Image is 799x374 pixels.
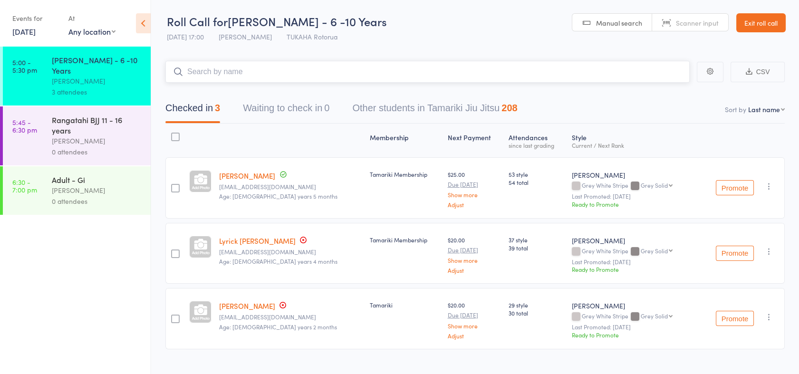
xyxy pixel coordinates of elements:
[3,166,151,215] a: 6:30 -7:00 pmAdult - Gi[PERSON_NAME]0 attendees
[287,32,337,41] span: TUKAHA Rotorua
[219,192,337,200] span: Age: [DEMOGRAPHIC_DATA] years 5 months
[508,178,564,186] span: 54 total
[572,259,694,265] small: Last Promoted: [DATE]
[641,182,668,188] div: Grey Solid
[167,13,228,29] span: Roll Call for
[572,265,694,273] div: Ready to Promote
[165,61,690,83] input: Search by name
[504,128,568,153] div: Atten­dances
[572,248,694,256] div: Grey White Stripe
[370,301,440,309] div: Tamariki
[731,62,785,82] button: CSV
[243,98,329,123] button: Waiting to check in0
[3,47,151,105] a: 5:00 -5:30 pm[PERSON_NAME] - 6 -10 Years[PERSON_NAME]3 attendees
[508,244,564,252] span: 39 total
[12,118,37,134] time: 5:45 - 6:30 pm
[52,174,143,185] div: Adult - Gi
[448,323,501,329] a: Show more
[366,128,444,153] div: Membership
[508,301,564,309] span: 29 style
[52,185,143,196] div: [PERSON_NAME]
[448,170,501,208] div: $25.00
[52,146,143,157] div: 0 attendees
[167,32,204,41] span: [DATE] 17:00
[508,170,564,178] span: 53 style
[448,247,501,253] small: Due [DATE]
[12,178,37,193] time: 6:30 - 7:00 pm
[572,142,694,148] div: Current / Next Rank
[444,128,505,153] div: Next Payment
[448,181,501,188] small: Due [DATE]
[324,103,329,113] div: 0
[12,26,36,37] a: [DATE]
[352,98,517,123] button: Other students in Tamariki Jiu Jitsu208
[52,55,143,76] div: [PERSON_NAME] - 6 -10 Years
[448,201,501,208] a: Adjust
[219,171,275,181] a: [PERSON_NAME]
[12,58,37,74] time: 5:00 - 5:30 pm
[572,182,694,190] div: Grey White Stripe
[572,170,694,180] div: [PERSON_NAME]
[448,257,501,263] a: Show more
[501,103,517,113] div: 208
[716,180,754,195] button: Promote
[219,257,337,265] span: Age: [DEMOGRAPHIC_DATA] years 4 months
[448,333,501,339] a: Adjust
[52,76,143,86] div: [PERSON_NAME]
[448,267,501,273] a: Adjust
[68,10,116,26] div: At
[716,311,754,326] button: Promote
[641,248,668,254] div: Grey Solid
[641,313,668,319] div: Grey Solid
[12,10,59,26] div: Events for
[448,312,501,318] small: Due [DATE]
[716,246,754,261] button: Promote
[448,236,501,273] div: $20.00
[219,32,272,41] span: [PERSON_NAME]
[219,314,362,320] small: jesslewis25@hotmail.com
[676,18,719,28] span: Scanner input
[748,105,780,114] div: Last name
[736,13,786,32] a: Exit roll call
[572,324,694,330] small: Last Promoted: [DATE]
[572,193,694,200] small: Last Promoted: [DATE]
[219,236,296,246] a: Lyrick [PERSON_NAME]
[448,192,501,198] a: Show more
[370,170,440,178] div: Tamariki Membership
[215,103,220,113] div: 3
[508,142,564,148] div: since last grading
[219,301,275,311] a: [PERSON_NAME]
[52,135,143,146] div: [PERSON_NAME]
[508,309,564,317] span: 30 total
[52,86,143,97] div: 3 attendees
[572,301,694,310] div: [PERSON_NAME]
[52,115,143,135] div: Rangatahi BJJ 11 - 16 years
[572,236,694,245] div: [PERSON_NAME]
[572,313,694,321] div: Grey White Stripe
[3,106,151,165] a: 5:45 -6:30 pmRangatahi BJJ 11 - 16 years[PERSON_NAME]0 attendees
[448,301,501,338] div: $20.00
[596,18,642,28] span: Manual search
[52,196,143,207] div: 0 attendees
[568,128,698,153] div: Style
[228,13,387,29] span: [PERSON_NAME] - 6 -10 Years
[165,98,220,123] button: Checked in3
[219,183,362,190] small: nicolataylor_92@hotmail.com
[572,331,694,339] div: Ready to Promote
[725,105,746,114] label: Sort by
[572,200,694,208] div: Ready to Promote
[219,323,337,331] span: Age: [DEMOGRAPHIC_DATA] years 2 months
[219,249,362,255] small: traceybourke1967@gmail.com
[370,236,440,244] div: Tamariki Membership
[68,26,116,37] div: Any location
[508,236,564,244] span: 37 style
